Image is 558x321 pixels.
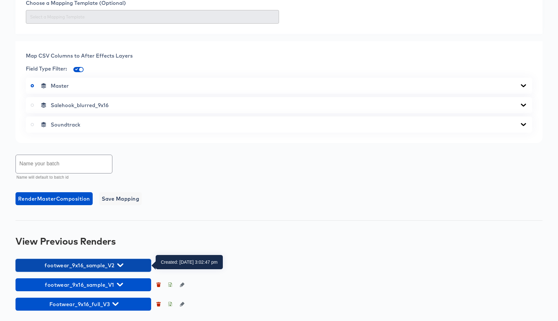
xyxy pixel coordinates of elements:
[15,259,151,272] button: footwear_9x16_sample_V2
[18,194,90,203] span: Render Master Composition
[26,65,67,72] span: Field Type Filter:
[19,280,148,289] span: footwear_9x16_sample_V1
[19,261,148,270] span: footwear_9x16_sample_V2
[15,236,542,246] div: View Previous Renders
[29,13,276,21] input: Select a Mapping Template
[15,192,93,205] button: RenderMasterComposition
[51,83,69,89] span: Master
[15,278,151,291] button: footwear_9x16_sample_V1
[99,192,142,205] button: Save Mapping
[51,121,80,128] span: Soundtrack
[26,52,133,59] span: Map CSV Columns to After Effects Layers
[102,194,139,203] span: Save Mapping
[51,102,108,108] span: Salehook_blurred_9x16
[19,300,148,309] span: Footwear_9x16_full_V3
[16,174,108,181] p: Name will default to batch id
[15,298,151,311] button: Footwear_9x16_full_V3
